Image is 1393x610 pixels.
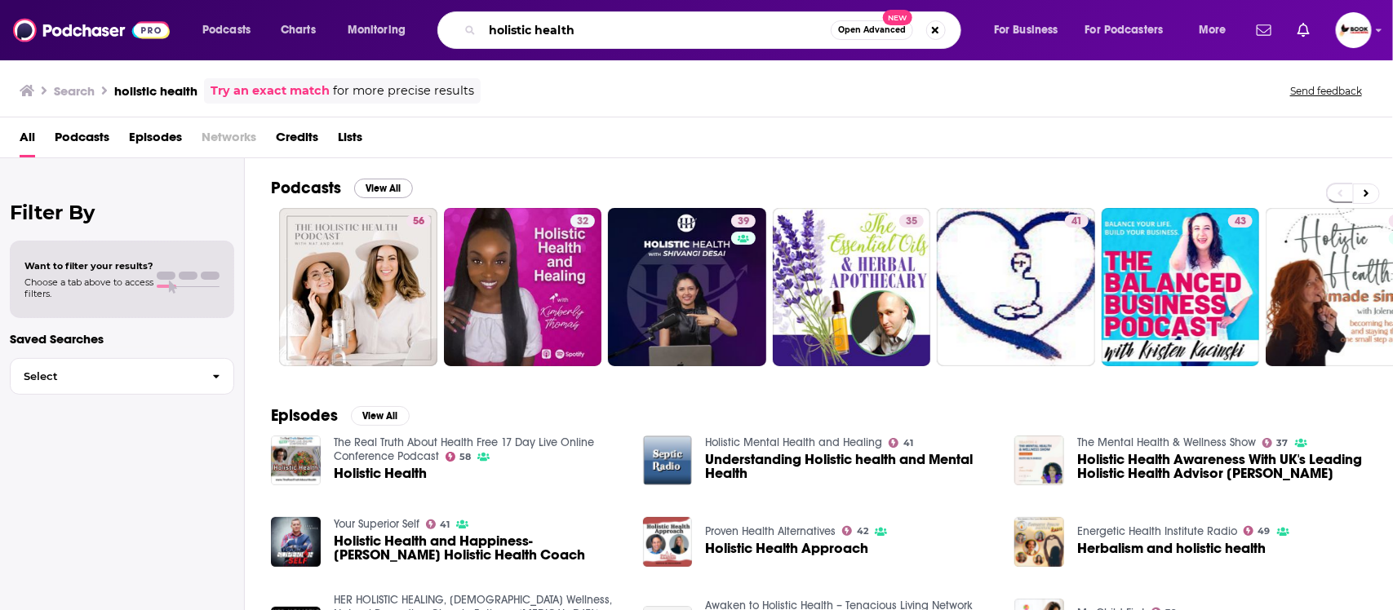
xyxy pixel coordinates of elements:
span: Podcasts [202,19,251,42]
a: 41 [889,438,913,448]
a: Charts [270,17,326,43]
span: Open Advanced [838,26,906,34]
a: Holistic Health [271,435,321,485]
a: 42 [842,526,868,536]
span: 41 [440,521,450,528]
a: Your Superior Self [334,517,419,531]
span: Podcasts [55,124,109,157]
img: User Profile [1336,12,1372,48]
span: 32 [577,214,588,230]
span: Want to filter your results? [24,260,153,272]
button: Send feedback [1285,84,1367,98]
span: Select [11,371,199,382]
span: 56 [413,214,424,230]
button: open menu [1075,17,1187,43]
a: 41 [426,519,450,529]
button: open menu [1187,17,1247,43]
span: For Business [994,19,1058,42]
a: Energetic Health Institute Radio [1077,524,1237,538]
a: The Real Truth About Health Free 17 Day Live Online Conference Podcast [334,435,594,463]
h3: Search [54,83,95,99]
span: Logged in as BookLaunchers [1336,12,1372,48]
a: Try an exact match [211,82,330,100]
a: Understanding Holistic health and Mental Health [705,453,995,480]
a: 39 [731,214,756,228]
span: 49 [1258,528,1271,535]
span: Holistic Health and Happiness- [PERSON_NAME] Holistic Health Coach [334,534,623,562]
span: For Podcasters [1085,19,1164,42]
img: Herbalism and holistic health [1014,517,1064,567]
a: 49 [1244,526,1271,536]
h2: Podcasts [271,178,341,198]
a: All [20,124,35,157]
h2: Episodes [271,405,338,426]
a: 35 [773,208,931,366]
a: Holistic Health Awareness With UK's Leading Holistic Health Advisor Janice Naiken [1077,453,1367,480]
a: PodcastsView All [271,178,413,198]
img: Podchaser - Follow, Share and Rate Podcasts [13,15,170,46]
a: 56 [406,214,431,228]
a: Proven Health Alternatives [705,524,836,538]
h2: Filter By [10,201,234,224]
button: Open AdvancedNew [831,20,913,40]
span: 41 [903,440,913,447]
a: Show notifications dropdown [1291,16,1316,44]
span: 58 [459,453,471,461]
span: 43 [1235,214,1246,230]
a: The Mental Health & Wellness Show [1077,435,1256,449]
span: 37 [1277,440,1289,447]
a: 37 [1262,438,1289,448]
a: 43 [1102,208,1260,366]
a: Episodes [129,124,182,157]
span: 41 [1071,214,1082,230]
button: View All [351,406,410,426]
button: open menu [336,17,427,43]
a: 41 [937,208,1095,366]
span: Networks [202,124,256,157]
a: 41 [1065,214,1089,228]
a: Herbalism and holistic health [1077,541,1266,555]
img: Understanding Holistic health and Mental Health [643,435,693,485]
h3: holistic health [114,83,197,99]
a: Show notifications dropdown [1250,16,1278,44]
span: Charts [281,19,316,42]
a: 32 [570,214,595,228]
a: 43 [1228,214,1253,228]
button: View All [354,179,413,198]
a: EpisodesView All [271,405,410,426]
a: 32 [444,208,602,366]
a: Holistic Health Approach [705,541,868,555]
button: Select [10,358,234,395]
a: Credits [276,124,318,157]
span: More [1199,19,1227,42]
span: Monitoring [348,19,406,42]
span: Holistic Health Awareness With UK's Leading Holistic Health Advisor [PERSON_NAME] [1077,453,1367,480]
img: Holistic Health Awareness With UK's Leading Holistic Health Advisor Janice Naiken [1014,435,1064,485]
img: Holistic Health Approach [643,517,693,567]
a: Lists [338,124,362,157]
span: 42 [857,528,868,535]
a: 56 [279,208,437,366]
input: Search podcasts, credits, & more... [482,17,831,43]
a: 58 [446,452,472,462]
span: Choose a tab above to access filters. [24,276,153,299]
img: Holistic Health and Happiness- Steve Young Holistic Health Coach [271,517,321,567]
button: Show profile menu [1336,12,1372,48]
a: 39 [608,208,766,366]
span: 39 [738,214,749,230]
span: for more precise results [333,82,474,100]
a: Holistic Mental Health and Healing [705,435,882,449]
span: New [883,10,912,25]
